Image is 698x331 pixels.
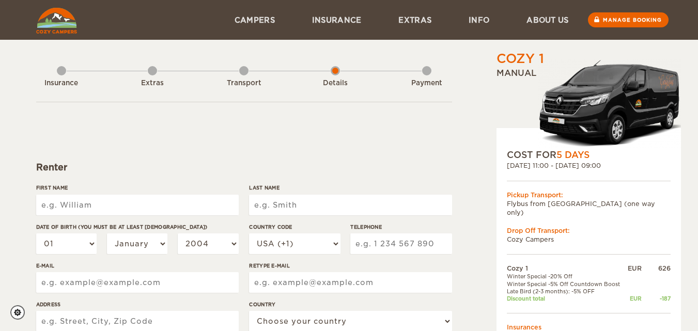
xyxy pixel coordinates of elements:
div: Renter [36,161,452,174]
label: Country [249,301,452,308]
div: -187 [642,295,671,302]
td: Cozy Campers [507,235,671,244]
label: Telephone [350,223,452,231]
label: Address [36,301,239,308]
img: Stuttur-m-c-logo-2.png [538,59,681,149]
div: Extras [124,78,181,88]
label: Retype E-mail [249,262,452,270]
div: Cozy 1 [497,50,544,68]
div: Drop Off Transport: [507,226,671,235]
img: Cozy Campers [36,8,77,34]
label: Country Code [249,223,340,231]
a: Manage booking [588,12,669,27]
input: e.g. example@example.com [249,272,452,293]
div: Pickup Transport: [507,191,671,199]
td: Flybus from [GEOGRAPHIC_DATA] (one way only) [507,199,671,217]
td: Late Bird (2-3 months): -5% OFF [507,288,626,295]
td: Discount total [507,295,626,302]
label: E-mail [36,262,239,270]
div: Payment [398,78,455,88]
div: EUR [625,295,641,302]
div: Manual [497,68,681,149]
label: Date of birth (You must be at least [DEMOGRAPHIC_DATA]) [36,223,239,231]
td: Winter Special -5% Off Countdown Boost [507,280,626,288]
a: Cookie settings [10,305,32,320]
div: Details [307,78,364,88]
div: Transport [215,78,272,88]
div: 626 [642,264,671,273]
label: Last Name [249,184,452,192]
input: e.g. Smith [249,195,452,215]
input: e.g. example@example.com [36,272,239,293]
div: Insurance [33,78,90,88]
div: [DATE] 11:00 - [DATE] 09:00 [507,161,671,170]
input: e.g. 1 234 567 890 [350,233,452,254]
input: e.g. William [36,195,239,215]
td: Cozy 1 [507,264,626,273]
div: EUR [625,264,641,273]
div: COST FOR [507,149,671,161]
td: Winter Special -20% Off [507,273,626,280]
span: 5 Days [556,150,590,160]
label: First Name [36,184,239,192]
